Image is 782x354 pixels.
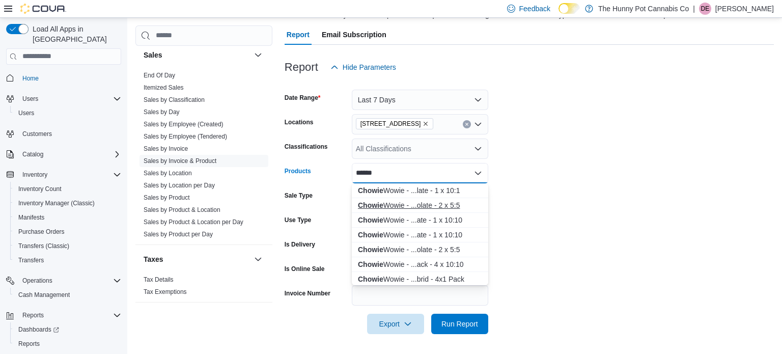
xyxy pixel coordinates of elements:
[144,84,184,92] span: Itemized Sales
[18,309,48,321] button: Reports
[144,288,187,295] a: Tax Exemptions
[14,183,66,195] a: Inventory Count
[701,3,710,15] span: DE
[358,275,383,283] strong: Chowie
[14,107,38,119] a: Users
[14,240,121,252] span: Transfers (Classic)
[358,259,482,269] div: Wowie - ...ack - 4 x 10:10
[10,239,125,253] button: Transfers (Classic)
[358,274,482,284] div: Wowie - ...brid - 4x1 Pack
[358,200,482,210] div: Wowie - ...olate - 2 x 5:5
[20,4,66,14] img: Cova
[14,338,121,350] span: Reports
[144,276,174,284] span: Tax Details
[144,219,243,226] a: Sales by Product & Location per Day
[14,289,74,301] a: Cash Management
[18,242,69,250] span: Transfers (Classic)
[144,181,215,189] span: Sales by Location per Day
[285,289,330,297] label: Invoice Number
[144,108,180,116] a: Sales by Day
[144,121,224,128] a: Sales by Employee (Created)
[2,147,125,161] button: Catalog
[22,130,52,138] span: Customers
[144,120,224,128] span: Sales by Employee (Created)
[285,94,321,102] label: Date Range
[22,74,39,83] span: Home
[14,254,121,266] span: Transfers
[18,185,62,193] span: Inventory Count
[18,109,34,117] span: Users
[441,319,478,329] span: Run Report
[2,126,125,141] button: Customers
[18,309,121,321] span: Reports
[2,71,125,86] button: Home
[322,24,386,45] span: Email Subscription
[144,194,190,202] span: Sales by Product
[352,272,488,287] button: Chowie Wowie - Peanut Butter Balanced Chocolate Multi-Pack - Hybrid - 4x1 Pack
[18,275,57,287] button: Operations
[343,62,396,72] span: Hide Parameters
[144,194,190,201] a: Sales by Product
[18,127,121,140] span: Customers
[352,213,488,228] button: Chowie Wowie - Balance Solid Milk Chocolate - 1 x 10:10
[144,206,220,214] span: Sales by Product & Location
[18,228,65,236] span: Purchase Orders
[431,314,488,334] button: Run Report
[18,199,95,207] span: Inventory Manager (Classic)
[18,148,47,160] button: Catalog
[358,246,383,254] strong: Chowie
[10,288,125,302] button: Cash Management
[326,57,400,77] button: Hide Parameters
[22,311,44,319] span: Reports
[135,274,272,302] div: Taxes
[18,291,70,299] span: Cash Management
[18,128,56,140] a: Customers
[10,225,125,239] button: Purchase Orders
[144,206,220,213] a: Sales by Product & Location
[144,133,227,140] a: Sales by Employee (Tendered)
[352,90,488,110] button: Last 7 Days
[14,226,121,238] span: Purchase Orders
[144,231,213,238] a: Sales by Product per Day
[14,338,44,350] a: Reports
[18,93,42,105] button: Users
[358,231,383,239] strong: Chowie
[14,183,121,195] span: Inventory Count
[358,185,482,196] div: Wowie - ...late - 1 x 10:1
[285,265,325,273] label: Is Online Sale
[715,3,774,15] p: [PERSON_NAME]
[18,169,121,181] span: Inventory
[10,337,125,351] button: Reports
[10,210,125,225] button: Manifests
[144,230,213,238] span: Sales by Product per Day
[285,143,328,151] label: Classifications
[252,49,264,61] button: Sales
[14,197,99,209] a: Inventory Manager (Classic)
[22,150,43,158] span: Catalog
[14,289,121,301] span: Cash Management
[144,96,205,104] span: Sales by Classification
[10,196,125,210] button: Inventory Manager (Classic)
[144,276,174,283] a: Tax Details
[358,260,383,268] strong: Chowie
[144,170,192,177] a: Sales by Location
[360,119,421,129] span: [STREET_ADDRESS]
[352,183,488,302] div: Choose from the following options
[2,308,125,322] button: Reports
[285,192,313,200] label: Sale Type
[352,242,488,257] button: Chowie Wowie - Crunchy Praline Balanced Chocolate - 2 x 5:5
[358,201,383,209] strong: Chowie
[10,182,125,196] button: Inventory Count
[10,253,125,267] button: Transfers
[144,157,216,165] a: Sales by Invoice & Product
[18,72,121,85] span: Home
[285,118,314,126] label: Locations
[14,226,69,238] a: Purchase Orders
[14,197,121,209] span: Inventory Manager (Classic)
[2,274,125,288] button: Operations
[29,24,121,44] span: Load All Apps in [GEOGRAPHIC_DATA]
[373,314,418,334] span: Export
[352,228,488,242] button: Chowie Wowie - Peanut Butter Balanced Chocolate - 1 x 10:10
[474,169,482,177] button: Close list of options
